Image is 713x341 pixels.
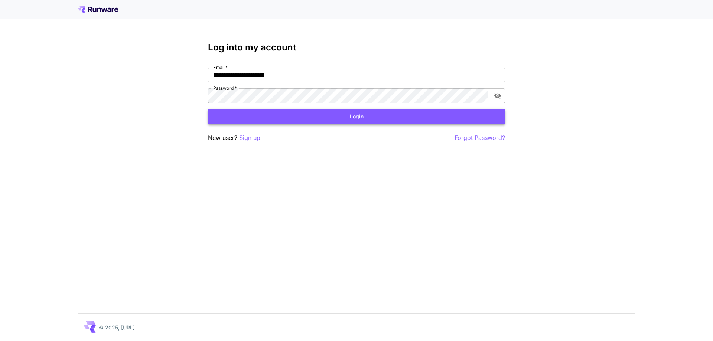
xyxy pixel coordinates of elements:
[213,85,237,91] label: Password
[208,133,260,142] p: New user?
[99,324,135,331] p: © 2025, [URL]
[208,42,505,53] h3: Log into my account
[213,64,228,71] label: Email
[491,89,504,102] button: toggle password visibility
[208,109,505,124] button: Login
[455,133,505,142] button: Forgot Password?
[239,133,260,142] button: Sign up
